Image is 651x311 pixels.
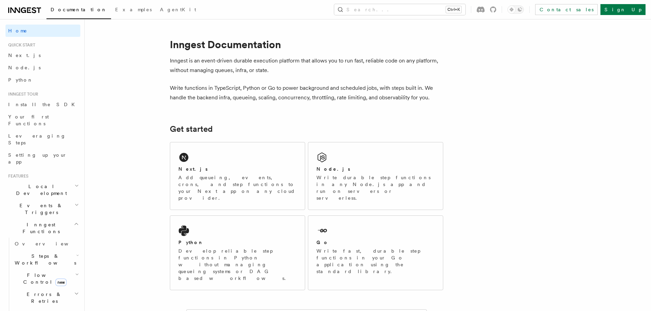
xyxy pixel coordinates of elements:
[12,272,75,285] span: Flow Control
[170,124,213,134] a: Get started
[8,27,27,34] span: Home
[316,166,350,172] h2: Node.js
[316,248,435,275] p: Write fast, durable step functions in your Go application using the standard library.
[5,49,80,61] a: Next.js
[12,250,80,269] button: Steps & Workflows
[170,83,443,102] p: Write functions in TypeScript, Python or Go to power background and scheduled jobs, with steps bu...
[8,133,66,145] span: Leveraging Steps
[316,239,329,246] h2: Go
[8,77,33,83] span: Python
[178,166,208,172] h2: Next.js
[51,7,107,12] span: Documentation
[5,25,80,37] a: Home
[170,38,443,51] h1: Inngest Documentation
[5,91,38,97] span: Inngest tour
[160,7,196,12] span: AgentKit
[12,269,80,288] button: Flow Controlnew
[170,142,305,210] a: Next.jsAdd queueing, events, crons, and step functions to your Next app on any cloud provider.
[5,149,80,168] a: Setting up your app
[535,4,598,15] a: Contact sales
[5,130,80,149] a: Leveraging Steps
[178,174,297,201] p: Add queueing, events, crons, and step functions to your Next app on any cloud provider.
[5,180,80,199] button: Local Development
[308,142,443,210] a: Node.jsWrite durable step functions in any Node.js app and run on servers or serverless.
[12,288,80,307] button: Errors & Retries
[446,6,461,13] kbd: Ctrl+K
[5,111,80,130] a: Your first Functions
[5,202,74,216] span: Events & Triggers
[170,56,443,75] p: Inngest is an event-driven durable execution platform that allows you to run fast, reliable code ...
[600,4,646,15] a: Sign Up
[5,173,28,179] span: Features
[5,221,74,235] span: Inngest Functions
[5,183,74,197] span: Local Development
[5,98,80,111] a: Install the SDK
[170,215,305,290] a: PythonDevelop reliable step functions in Python without managing queueing systems or DAG based wo...
[8,114,49,126] span: Your first Functions
[5,42,35,48] span: Quick start
[55,279,67,286] span: new
[5,61,80,74] a: Node.js
[8,65,41,70] span: Node.js
[507,5,524,14] button: Toggle dark mode
[8,152,67,165] span: Setting up your app
[12,253,76,266] span: Steps & Workflows
[5,218,80,238] button: Inngest Functions
[308,215,443,290] a: GoWrite fast, durable step functions in your Go application using the standard library.
[111,2,156,18] a: Examples
[334,4,465,15] button: Search...Ctrl+K
[8,53,41,58] span: Next.js
[12,291,74,305] span: Errors & Retries
[115,7,152,12] span: Examples
[5,199,80,218] button: Events & Triggers
[5,74,80,86] a: Python
[15,241,85,246] span: Overview
[316,174,435,201] p: Write durable step functions in any Node.js app and run on servers or serverless.
[156,2,200,18] a: AgentKit
[178,239,204,246] h2: Python
[178,248,297,282] p: Develop reliable step functions in Python without managing queueing systems or DAG based workflows.
[46,2,111,19] a: Documentation
[12,238,80,250] a: Overview
[8,102,79,107] span: Install the SDK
